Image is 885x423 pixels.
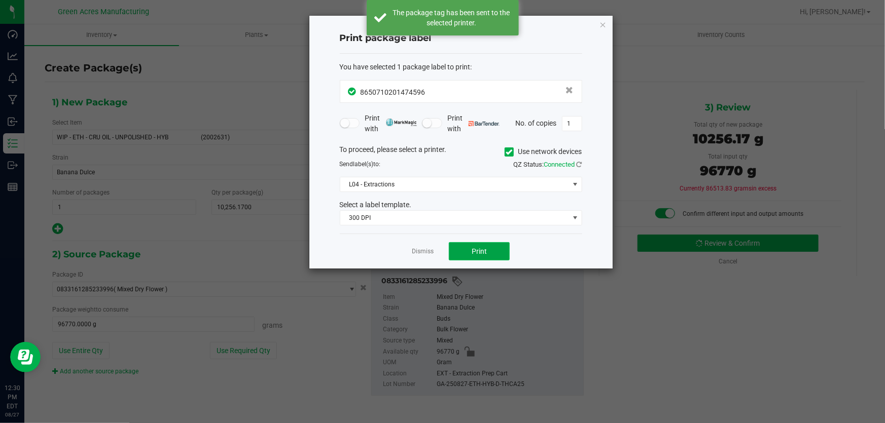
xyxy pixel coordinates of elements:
div: Select a label template. [332,200,590,210]
span: Print with [365,113,417,134]
img: mark_magic_cybra.png [386,119,417,126]
label: Use network devices [505,146,582,157]
h4: Print package label [340,32,582,45]
span: In Sync [348,86,358,97]
span: 300 DPI [340,211,569,225]
span: Connected [544,161,575,168]
span: QZ Status: [514,161,582,168]
span: You have selected 1 package label to print [340,63,471,71]
span: No. of copies [516,119,557,127]
a: Dismiss [412,247,434,256]
div: : [340,62,582,72]
img: bartender.png [469,121,500,126]
div: To proceed, please select a printer. [332,144,590,160]
span: Print with [447,113,500,134]
button: Print [449,242,510,260]
span: label(s) [353,161,374,168]
span: Print [472,247,487,255]
span: L04 - Extractions [340,177,569,191]
span: 8650710201474596 [361,88,426,96]
span: Send to: [340,161,381,168]
div: The package tag has been sent to the selected printer. [392,8,511,28]
iframe: Resource center [10,342,41,372]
